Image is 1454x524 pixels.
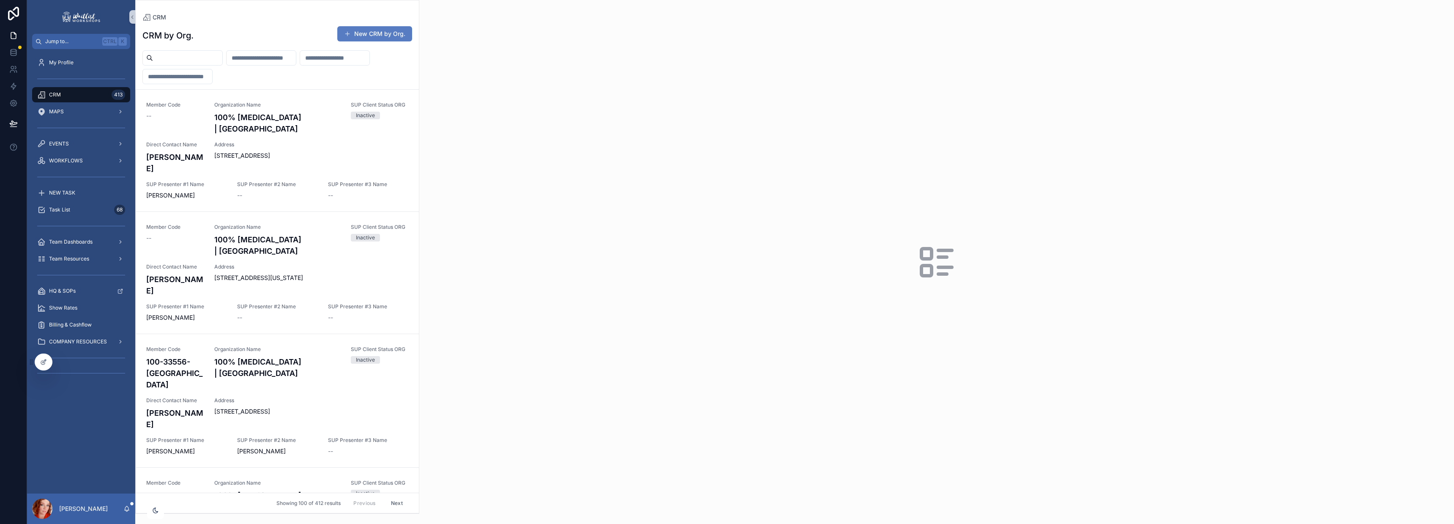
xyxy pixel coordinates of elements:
span: SUP Client Status ORG [351,346,409,353]
a: HQ & SOPs [32,283,130,299]
span: [PERSON_NAME] [237,447,318,455]
span: Organization Name [214,102,341,108]
span: NEW TASK [49,189,75,196]
img: App logo [61,10,101,24]
span: Jump to... [45,38,99,45]
span: SUP Presenter #1 Name [146,437,227,444]
span: SUP Presenter #1 Name [146,181,227,188]
span: Member Code [146,102,204,108]
span: -- [328,191,333,200]
div: 413 [112,90,125,100]
a: Team Resources [32,251,130,266]
span: SUP Client Status ORG [351,102,409,108]
h4: [PERSON_NAME] [146,151,204,174]
div: Inactive [356,356,375,364]
a: My Profile [32,55,130,70]
span: SUP Presenter #2 Name [237,303,318,310]
span: SUP Client Status ORG [351,480,409,486]
a: Team Dashboards [32,234,130,250]
span: SUP Presenter #2 Name [237,437,318,444]
span: Direct Contact Name [146,141,204,148]
h4: 100% [MEDICAL_DATA] | [GEOGRAPHIC_DATA] [214,112,341,134]
span: HQ & SOPs [49,288,76,294]
h1: CRM by Org. [142,30,194,41]
a: Member Code--Organization Name100% [MEDICAL_DATA] | [GEOGRAPHIC_DATA]SUP Client Status ORGInactiv... [136,90,419,211]
a: Member Code100-33556-[GEOGRAPHIC_DATA]Organization Name100% [MEDICAL_DATA] | [GEOGRAPHIC_DATA]SUP... [136,334,419,467]
p: [PERSON_NAME] [59,505,108,513]
span: [PERSON_NAME] [146,191,227,200]
span: -- [328,447,333,455]
span: [STREET_ADDRESS] [214,151,409,160]
span: MAPS [49,108,64,115]
a: EVENTS [32,136,130,151]
span: Address [214,397,409,404]
span: -- [237,313,242,322]
button: Next [385,497,409,510]
span: Organization Name [214,346,341,353]
span: SUP Presenter #2 Name [237,181,318,188]
span: Address [214,263,409,270]
span: [STREET_ADDRESS] [214,407,409,416]
a: CRM [142,13,166,22]
h4: 100% [MEDICAL_DATA] | [GEOGRAPHIC_DATA] [214,234,341,257]
div: Inactive [356,490,375,497]
span: -- [328,313,333,322]
button: New CRM by Org. [337,26,412,41]
span: Ctrl [102,37,118,46]
span: CRM [153,13,166,22]
span: -- [237,191,242,200]
span: Address [214,141,409,148]
span: [STREET_ADDRESS][US_STATE] [214,274,409,282]
a: MAPS [32,104,130,119]
span: SUP Presenter #3 Name [328,303,409,310]
h4: 100-33556-[GEOGRAPHIC_DATA] [146,356,204,390]
span: Team Dashboards [49,239,93,245]
a: Billing & Cashflow [32,317,130,332]
span: Direct Contact Name [146,263,204,270]
span: SUP Presenter #3 Name [328,181,409,188]
div: scrollable content [27,49,135,391]
span: Member Code [146,346,204,353]
span: Member Code [146,224,204,230]
a: Show Rates [32,300,130,315]
span: SUP Presenter #1 Name [146,303,227,310]
a: WORKFLOWS [32,153,130,168]
span: Member Code [146,480,204,486]
span: -- [146,112,151,120]
button: Jump to...CtrlK [32,34,130,49]
div: Inactive [356,112,375,119]
span: Show Rates [49,305,77,311]
h4: [PERSON_NAME] [146,274,204,296]
h4: 100% [MEDICAL_DATA] | [GEOGRAPHIC_DATA] [214,490,341,513]
span: [PERSON_NAME] [146,313,227,322]
div: Inactive [356,234,375,241]
a: Task List68 [32,202,130,217]
span: SUP Presenter #3 Name [328,437,409,444]
span: Task List [49,206,70,213]
a: CRM413 [32,87,130,102]
h4: [PERSON_NAME] [146,407,204,430]
span: Direct Contact Name [146,397,204,404]
span: SUP Client Status ORG [351,224,409,230]
span: Team Resources [49,255,89,262]
span: EVENTS [49,140,69,147]
span: COMPANY RESOURCES [49,338,107,345]
a: COMPANY RESOURCES [32,334,130,349]
span: My Profile [49,59,74,66]
span: Billing & Cashflow [49,321,92,328]
span: K [119,38,126,45]
a: Member Code--Organization Name100% [MEDICAL_DATA] | [GEOGRAPHIC_DATA]SUP Client Status ORGInactiv... [136,211,419,334]
span: WORKFLOWS [49,157,83,164]
a: NEW TASK [32,185,130,200]
span: CRM [49,91,61,98]
span: -- [146,490,151,498]
span: Organization Name [214,480,341,486]
span: Organization Name [214,224,341,230]
span: Showing 100 of 412 results [276,500,341,507]
div: 68 [114,205,125,215]
span: [PERSON_NAME] [146,447,227,455]
span: -- [146,234,151,242]
h4: 100% [MEDICAL_DATA] | [GEOGRAPHIC_DATA] [214,356,341,379]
